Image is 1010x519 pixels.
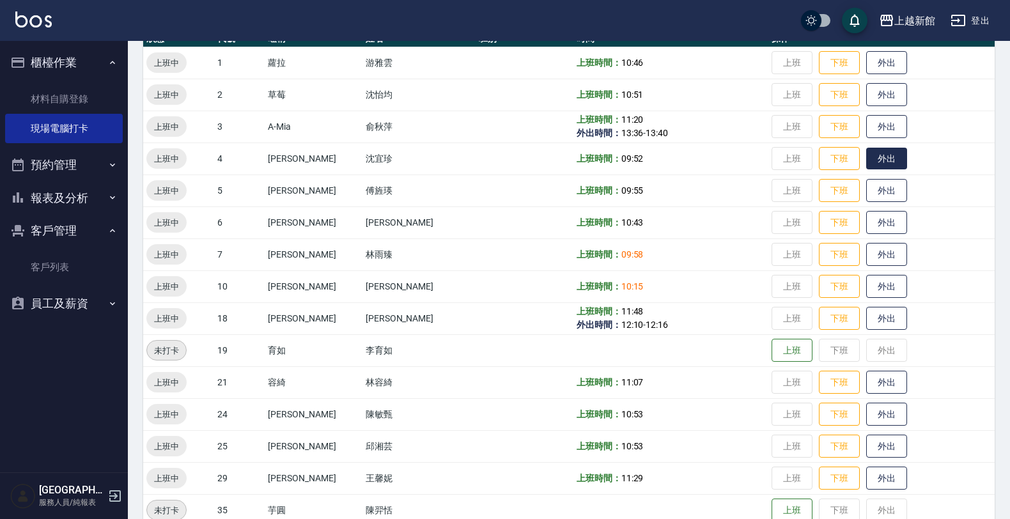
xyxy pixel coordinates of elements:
[819,51,860,75] button: 下班
[866,435,907,458] button: 外出
[573,111,768,143] td: -
[819,371,860,394] button: 下班
[842,8,867,33] button: save
[265,206,362,238] td: [PERSON_NAME]
[10,483,36,509] img: Person
[819,147,860,171] button: 下班
[621,441,644,451] span: 10:53
[362,206,476,238] td: [PERSON_NAME]
[39,484,104,497] h5: [GEOGRAPHIC_DATA]
[5,46,123,79] button: 櫃檯作業
[945,9,995,33] button: 登出
[146,440,187,453] span: 上班中
[5,252,123,282] a: 客戶列表
[573,302,768,334] td: -
[577,306,621,316] b: 上班時間：
[15,12,52,27] img: Logo
[146,408,187,421] span: 上班中
[866,83,907,107] button: 外出
[265,462,362,494] td: [PERSON_NAME]
[866,115,907,139] button: 外出
[146,184,187,198] span: 上班中
[866,148,907,170] button: 外出
[874,8,940,34] button: 上越新館
[214,366,265,398] td: 21
[621,153,644,164] span: 09:52
[866,275,907,298] button: 外出
[5,148,123,182] button: 預約管理
[265,47,362,79] td: 蘿拉
[819,435,860,458] button: 下班
[362,462,476,494] td: 王馨妮
[146,280,187,293] span: 上班中
[146,472,187,485] span: 上班中
[866,179,907,203] button: 外出
[146,88,187,102] span: 上班中
[214,334,265,366] td: 19
[214,174,265,206] td: 5
[362,174,476,206] td: 傅旌瑛
[621,377,644,387] span: 11:07
[147,504,186,517] span: 未打卡
[265,79,362,111] td: 草莓
[621,58,644,68] span: 10:46
[214,206,265,238] td: 6
[866,211,907,235] button: 外出
[362,238,476,270] td: 林雨臻
[819,275,860,298] button: 下班
[866,307,907,330] button: 外出
[577,217,621,228] b: 上班時間：
[362,111,476,143] td: 俞秋萍
[819,211,860,235] button: 下班
[265,238,362,270] td: [PERSON_NAME]
[362,366,476,398] td: 林容綺
[819,115,860,139] button: 下班
[265,366,362,398] td: 容綺
[5,214,123,247] button: 客戶管理
[819,403,860,426] button: 下班
[5,84,123,114] a: 材料自購登錄
[577,153,621,164] b: 上班時間：
[214,398,265,430] td: 24
[362,398,476,430] td: 陳敏甄
[577,377,621,387] b: 上班時間：
[362,47,476,79] td: 游雅雲
[646,128,668,138] span: 13:40
[621,281,644,291] span: 10:15
[646,320,668,330] span: 12:16
[577,58,621,68] b: 上班時間：
[772,339,812,362] button: 上班
[577,441,621,451] b: 上班時間：
[265,430,362,462] td: [PERSON_NAME]
[362,430,476,462] td: 邱湘芸
[146,120,187,134] span: 上班中
[577,128,621,138] b: 外出時間：
[819,467,860,490] button: 下班
[146,376,187,389] span: 上班中
[866,51,907,75] button: 外出
[265,270,362,302] td: [PERSON_NAME]
[819,179,860,203] button: 下班
[621,185,644,196] span: 09:55
[265,302,362,334] td: [PERSON_NAME]
[621,249,644,259] span: 09:58
[866,243,907,267] button: 外出
[39,497,104,508] p: 服務人員/純報表
[214,430,265,462] td: 25
[265,334,362,366] td: 育如
[5,182,123,215] button: 報表及分析
[819,243,860,267] button: 下班
[214,462,265,494] td: 29
[577,185,621,196] b: 上班時間：
[146,312,187,325] span: 上班中
[621,409,644,419] span: 10:53
[214,47,265,79] td: 1
[265,143,362,174] td: [PERSON_NAME]
[214,238,265,270] td: 7
[621,114,644,125] span: 11:20
[621,89,644,100] span: 10:51
[147,344,186,357] span: 未打卡
[577,409,621,419] b: 上班時間：
[146,248,187,261] span: 上班中
[894,13,935,29] div: 上越新館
